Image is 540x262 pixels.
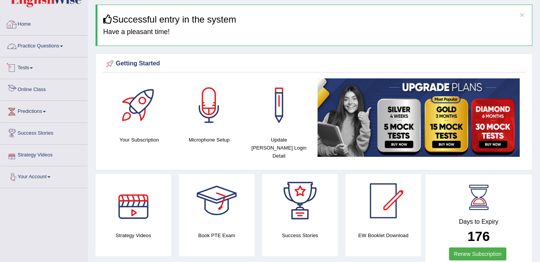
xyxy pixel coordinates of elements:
h4: Microphone Setup [178,136,240,144]
b: 176 [467,229,490,244]
a: Success Stories [0,123,88,142]
a: Your Account [0,166,88,186]
a: Practice Questions [0,36,88,55]
h4: Success Stories [262,231,338,239]
a: Home [0,14,88,33]
h3: Successful entry in the system [103,15,526,24]
a: Online Class [0,79,88,98]
h4: Days to Expiry [434,218,524,225]
h4: Update [PERSON_NAME] Login Detail [248,136,310,160]
a: Predictions [0,101,88,120]
div: Getting Started [104,58,524,70]
button: × [520,11,524,19]
h4: EW Booklet Download [345,231,421,239]
h4: Strategy Videos [96,231,171,239]
h4: Your Subscription [108,136,170,144]
h4: Have a pleasant time! [103,28,526,36]
a: Renew Subscription [449,247,507,260]
a: Strategy Videos [0,145,88,164]
img: small5.jpg [318,78,520,157]
a: Tests [0,57,88,76]
h4: Book PTE Exam [179,231,255,239]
